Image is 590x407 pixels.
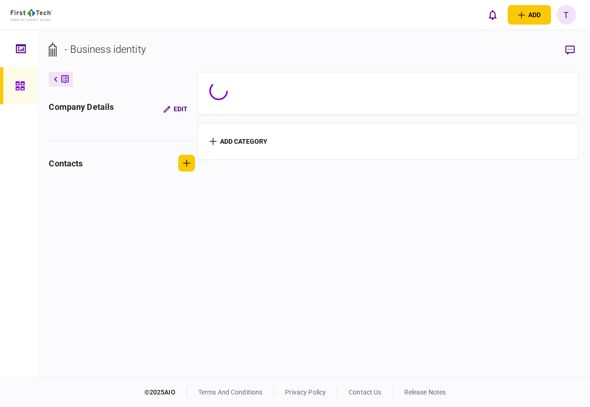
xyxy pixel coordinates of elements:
[49,101,114,117] div: company details
[349,388,381,396] a: contact us
[198,388,263,396] a: terms and conditions
[156,101,195,117] button: Edit
[508,5,551,25] button: open adding identity options
[49,157,83,170] div: contacts
[483,5,502,25] button: open notifications list
[65,42,146,57] div: - Business identity
[404,388,446,396] a: release notes
[557,5,576,25] button: T
[144,388,187,397] div: © 2025 AIO
[209,138,267,145] button: add category
[11,9,52,21] img: client company logo
[285,388,326,396] a: privacy policy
